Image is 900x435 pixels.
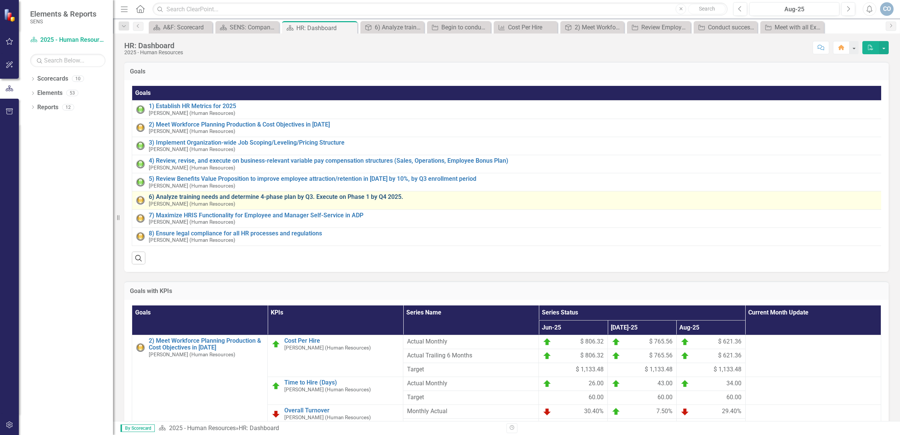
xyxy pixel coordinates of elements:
small: SENS [30,18,96,24]
a: 2) Meet Workforce Planning Production & Cost Objectives in [DATE] [149,337,264,351]
img: On Target [543,379,552,388]
td: Double-Click to Edit [403,335,539,349]
input: Search ClearPoint... [153,3,728,16]
span: $ 1,133.48 [576,365,604,374]
span: $ 1,133.48 [645,365,673,374]
a: Reports [37,103,58,112]
td: Double-Click to Edit [608,335,677,349]
img: On Target [272,340,281,349]
span: Monthly Actual [407,407,535,416]
a: Cost Per Hire [284,337,399,344]
a: Time to Hire (Days) [284,379,399,386]
span: Search [699,6,715,12]
span: Elements & Reports [30,9,96,18]
img: On Target [543,337,552,346]
img: On Target [612,351,621,360]
img: On Target [612,337,621,346]
span: Target [407,365,535,374]
td: Double-Click to Edit [539,349,608,363]
span: 29.40% [722,407,741,416]
span: Actual Trailing 6 Months [407,351,535,360]
span: 43.00 [657,379,673,388]
span: $ 621.36 [718,351,741,360]
td: Double-Click to Edit Right Click for Context Menu [132,227,883,246]
small: [PERSON_NAME] (Human Resources) [149,183,235,189]
td: Double-Click to Edit [676,335,745,349]
img: Green: On Track [136,160,145,169]
div: Cost Per Hire [508,23,555,32]
td: Double-Click to Edit [539,405,608,419]
div: Conduct succession planning review for Director level and above by [DATE] [708,23,755,32]
td: Double-Click to Edit [539,363,608,377]
a: Elements [37,89,63,98]
a: Scorecards [37,75,68,83]
td: Double-Click to Edit [676,363,745,377]
h3: Goals with KPIs [130,288,883,295]
a: Cost Per Hire [496,23,555,32]
a: Conduct succession planning review for Director level and above by [DATE] [696,23,755,32]
span: Actual Monthly [407,379,535,388]
img: Below Target [543,407,552,416]
td: Double-Click to Edit [608,419,677,433]
a: 6) Analyze training needs and determine 4-phase plan by Q3. Execute on Phase 1 by Q4 2025. [149,194,879,200]
a: Meet with all Executive Team to review job recruitment plan by organization for 2025 quarterly [762,23,822,32]
a: A&F: Scorecard [151,23,211,32]
small: [PERSON_NAME] (Human Resources) [149,110,235,116]
td: Double-Click to Edit Right Click for Context Menu [132,119,883,137]
td: Double-Click to Edit [608,377,677,391]
span: Target [407,393,535,402]
div: HR: Dashboard [124,41,183,50]
span: $ 621.36 [718,337,741,346]
a: 2025 - Human Resources [169,424,236,432]
small: [PERSON_NAME] (Human Resources) [149,219,235,225]
img: On Target [680,337,689,346]
div: Meet with all Executive Team to review job recruitment plan by organization for 2025 quarterly [775,23,822,32]
span: $ 806.32 [580,351,604,360]
td: Double-Click to Edit [539,377,608,391]
img: On Target [543,351,552,360]
td: Double-Click to Edit Right Click for Context Menu [132,191,883,209]
img: Yellow: At Risk/Needs Attention [136,214,145,223]
span: $ 806.32 [580,337,604,346]
div: SENS: Company Scorecard [230,23,277,32]
small: [PERSON_NAME] (Human Resources) [149,201,235,207]
span: $ 765.56 [649,351,673,360]
img: Yellow: At Risk/Needs Attention [136,123,145,132]
td: Double-Click to Edit [608,405,677,419]
td: Double-Click to Edit [403,349,539,363]
td: Double-Click to Edit [539,335,608,349]
input: Search Below... [30,54,105,67]
div: 10 [72,76,84,82]
span: 7.50% [656,407,673,416]
a: 4) Review, revise, and execute on business-relevant variable pay compensation structures (Sales, ... [149,157,879,164]
div: 2) Meet Workforce Planning Production & Cost Objectives in [DATE] [575,23,622,32]
td: Double-Click to Edit [403,363,539,377]
a: 2025 - Human Resources [30,36,105,44]
td: Double-Click to Edit Right Click for Context Menu [268,335,403,377]
div: HR: Dashboard [239,424,279,432]
td: Double-Click to Edit Right Click for Context Menu [132,155,883,173]
td: Double-Click to Edit Right Click for Context Menu [268,377,403,405]
button: CO [880,2,894,16]
button: Search [688,4,726,14]
img: On Target [680,351,689,360]
td: Double-Click to Edit [403,391,539,405]
a: SENS: Company Scorecard [217,23,277,32]
small: [PERSON_NAME] (Human Resources) [284,345,371,351]
small: [PERSON_NAME] (Human Resources) [149,165,235,171]
td: Double-Click to Edit [676,419,745,433]
a: 5) Review Benefits Value Proposition to improve employee attraction/retention in [DATE] by 10%, b... [149,176,879,182]
td: Double-Click to Edit Right Click for Context Menu [132,101,883,119]
a: Review Employee Life-Cycle Paper Based Processes to Transition to ADP Workflow [629,23,689,32]
td: Double-Click to Edit [539,419,608,433]
td: Double-Click to Edit [539,391,608,405]
small: [PERSON_NAME] (Human Resources) [149,237,235,243]
span: $ 765.56 [649,337,673,346]
img: Green: On Track [136,178,145,187]
td: Double-Click to Edit [676,377,745,391]
span: 60.00 [589,393,604,402]
div: 6) Analyze training needs and determine 4-phase plan by Q3. Execute on Phase 1 by Q4 2025. [375,23,422,32]
span: 60.00 [657,393,673,402]
img: Green: On Track [136,141,145,150]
